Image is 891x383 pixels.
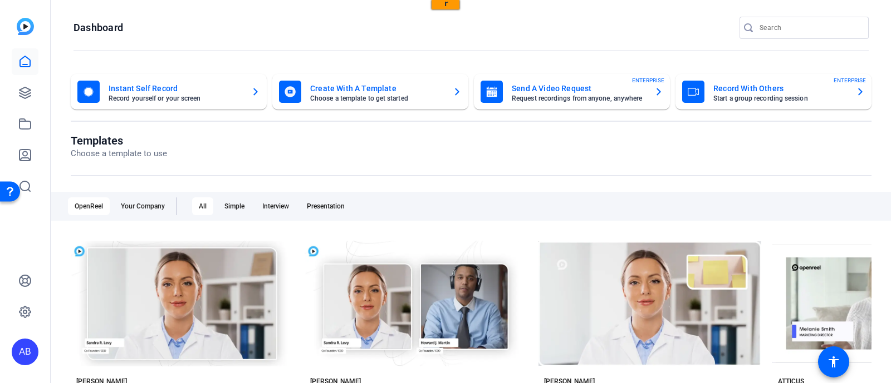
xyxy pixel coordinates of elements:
div: Presentation [300,197,351,215]
button: Instant Self RecordRecord yourself or your screen [71,74,267,110]
mat-icon: accessibility [827,355,840,369]
button: Record With OthersStart a group recording sessionENTERPRISE [675,74,872,110]
input: Search [760,21,860,34]
div: Simple [218,197,251,215]
input: ASIN, PO, Alias, + more... [57,4,146,19]
img: blue-gradient.svg [17,18,34,35]
p: Choose a template to use [71,147,167,160]
div: Your Company [114,197,172,215]
mat-card-title: Record With Others [713,82,847,95]
button: Create With A TemplateChoose a template to get started [272,74,468,110]
div: Interview [256,197,296,215]
mat-card-subtitle: Choose a template to get started [310,95,444,102]
mat-card-title: Create With A Template [310,82,444,95]
h1: Templates [71,134,167,147]
mat-card-subtitle: Record yourself or your screen [109,95,242,102]
button: Send A Video RequestRequest recordings from anyone, anywhereENTERPRISE [474,74,670,110]
span: ENTERPRISE [632,76,664,84]
h1: Dashboard [74,21,123,34]
mat-card-subtitle: Request recordings from anyone, anywhere [512,95,645,102]
div: All [192,197,213,215]
img: blueamy [26,4,40,18]
div: OpenReel [68,197,110,215]
mat-card-title: Instant Self Record [109,82,242,95]
div: AB [12,339,38,365]
button: LOAD [203,4,228,18]
input: ASIN [150,4,203,18]
mat-card-subtitle: Start a group recording session [713,95,847,102]
mat-card-title: Send A Video Request [512,82,645,95]
span: ENTERPRISE [834,76,866,84]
